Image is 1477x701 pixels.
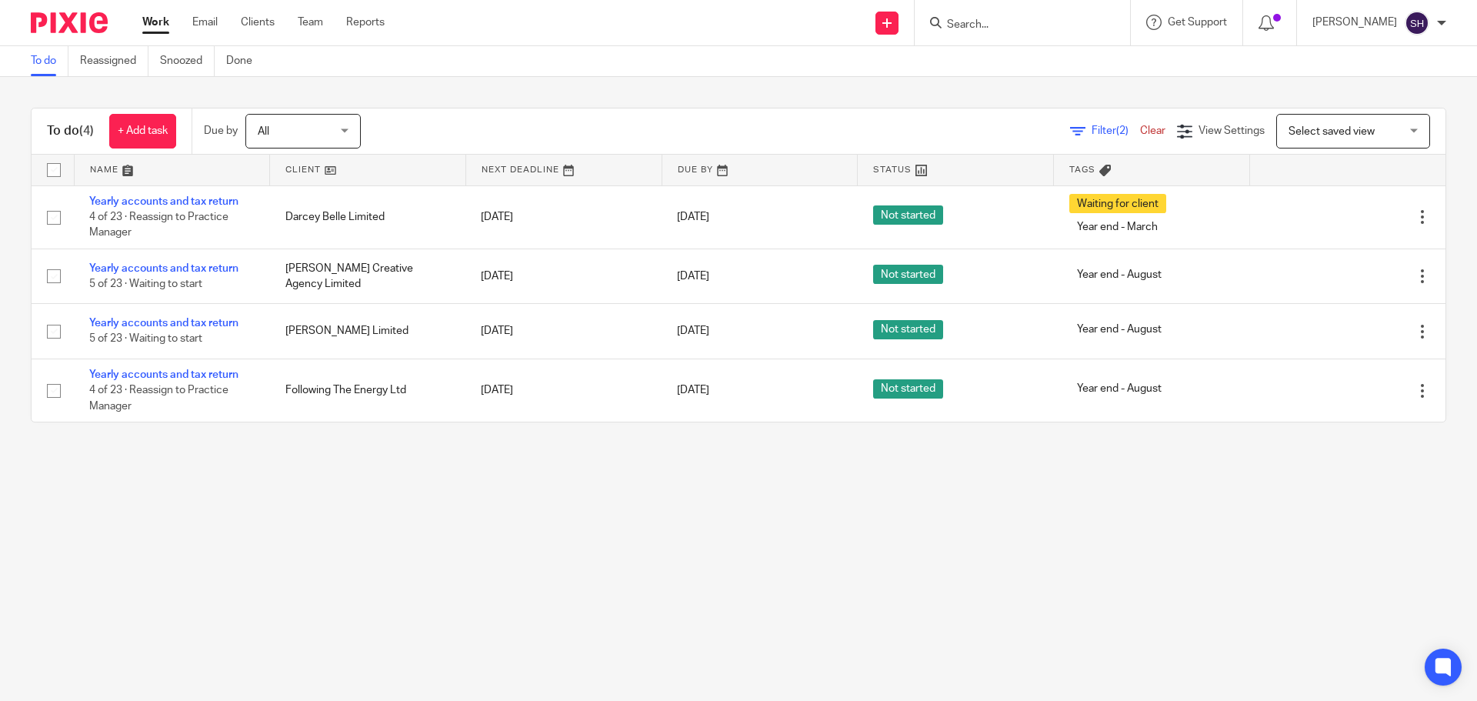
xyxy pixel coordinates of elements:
[241,15,275,30] a: Clients
[160,46,215,76] a: Snoozed
[873,379,943,399] span: Not started
[1168,17,1227,28] span: Get Support
[1069,165,1095,174] span: Tags
[89,369,238,380] a: Yearly accounts and tax return
[270,249,466,303] td: [PERSON_NAME] Creative Agency Limited
[1140,125,1165,136] a: Clear
[31,12,108,33] img: Pixie
[270,185,466,249] td: Darcey Belle Limited
[465,185,662,249] td: [DATE]
[258,126,269,137] span: All
[109,114,176,149] a: + Add task
[945,18,1084,32] input: Search
[31,46,68,76] a: To do
[677,385,709,396] span: [DATE]
[47,123,94,139] h1: To do
[465,359,662,422] td: [DATE]
[1069,379,1169,399] span: Year end - August
[80,46,148,76] a: Reassigned
[1069,217,1165,236] span: Year end - March
[465,249,662,303] td: [DATE]
[873,320,943,339] span: Not started
[1069,320,1169,339] span: Year end - August
[89,318,238,329] a: Yearly accounts and tax return
[1092,125,1140,136] span: Filter
[465,304,662,359] td: [DATE]
[270,359,466,422] td: Following The Energy Ltd
[142,15,169,30] a: Work
[192,15,218,30] a: Email
[89,385,228,412] span: 4 of 23 · Reassign to Practice Manager
[873,265,943,284] span: Not started
[873,205,943,225] span: Not started
[226,46,264,76] a: Done
[270,304,466,359] td: [PERSON_NAME] Limited
[89,196,238,207] a: Yearly accounts and tax return
[89,212,228,239] span: 4 of 23 · Reassign to Practice Manager
[677,271,709,282] span: [DATE]
[1116,125,1129,136] span: (2)
[1405,11,1429,35] img: svg%3E
[677,212,709,222] span: [DATE]
[1199,125,1265,136] span: View Settings
[1069,194,1166,213] span: Waiting for client
[89,279,202,289] span: 5 of 23 · Waiting to start
[79,125,94,137] span: (4)
[89,263,238,274] a: Yearly accounts and tax return
[204,123,238,139] p: Due by
[1289,126,1375,137] span: Select saved view
[346,15,385,30] a: Reports
[1069,265,1169,284] span: Year end - August
[298,15,323,30] a: Team
[89,334,202,345] span: 5 of 23 · Waiting to start
[1312,15,1397,30] p: [PERSON_NAME]
[677,326,709,337] span: [DATE]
